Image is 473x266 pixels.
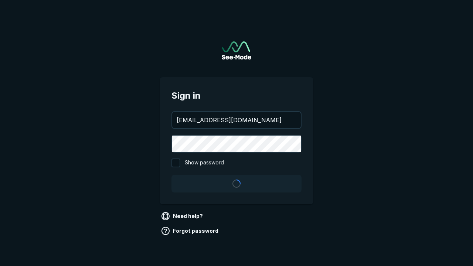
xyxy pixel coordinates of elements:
a: Go to sign in [222,41,251,59]
a: Need help? [160,210,206,222]
img: See-Mode Logo [222,41,251,59]
span: Sign in [171,89,302,102]
input: your@email.com [172,112,301,128]
span: Show password [185,158,224,167]
a: Forgot password [160,225,221,237]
